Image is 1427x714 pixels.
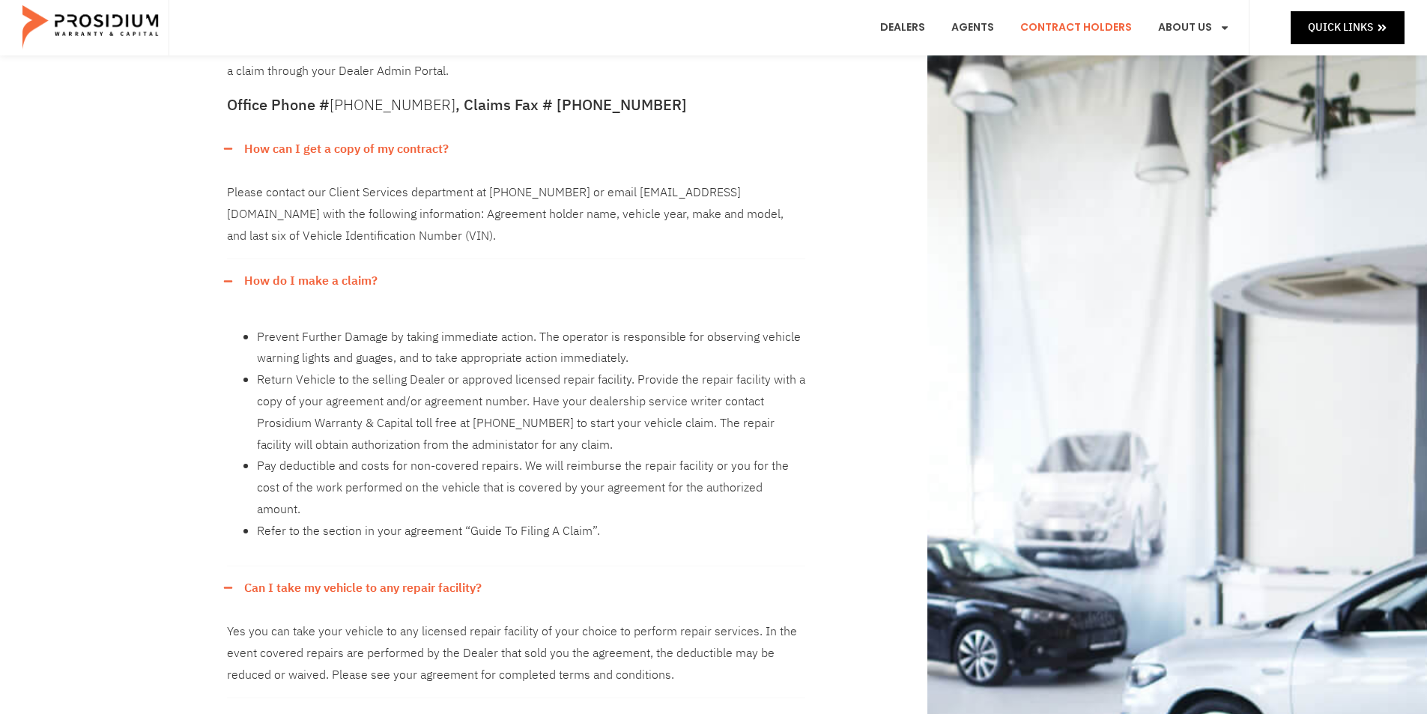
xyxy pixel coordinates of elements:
[257,327,805,370] li: Prevent Further Damage by taking immediate action. The operator is responsible for observing vehi...
[227,259,805,303] div: How do I make a claim?
[257,456,805,520] li: Pay deductible and costs for non-covered repairs. We will reimburse the repair facility or you fo...
[227,127,805,172] div: How can I get a copy of my contract?
[227,303,805,566] div: How do I make a claim?
[227,610,805,698] div: Can I take my vehicle to any repair facility?
[244,139,449,160] a: How can I get a copy of my contract?
[227,566,805,611] div: Can I take my vehicle to any repair facility?
[244,578,482,599] a: Can I take my vehicle to any repair facility?
[227,97,805,112] h5: Office Phone # , Claims Fax # [PHONE_NUMBER]
[1308,18,1373,37] span: Quick Links
[227,171,805,258] div: How can I get a copy of my contract?
[257,369,805,456] li: Return Vehicle to the selling Dealer or approved licensed repair facility. Provide the repair fac...
[244,270,378,292] a: How do I make a claim?
[330,94,455,116] a: [PHONE_NUMBER]
[257,521,805,542] li: Refer to the section in your agreement “Guide To Filing A Claim”.
[1291,11,1405,43] a: Quick Links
